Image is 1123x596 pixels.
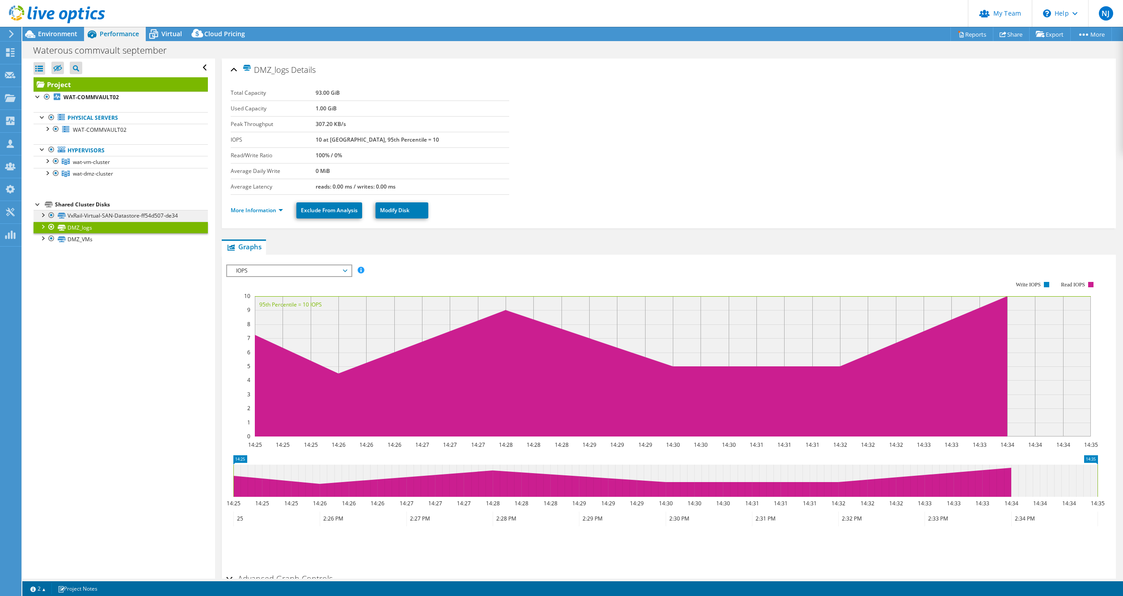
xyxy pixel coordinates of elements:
text: 14:25 [304,441,317,449]
text: Write IOPS [1016,281,1041,288]
b: 10 at [GEOGRAPHIC_DATA], 95th Percentile = 10 [316,136,439,143]
text: 14:31 [802,499,816,507]
span: wat-vm-cluster [73,158,110,166]
text: 14:31 [745,499,759,507]
a: Share [993,27,1030,41]
a: VxRail-Virtual-SAN-Datastore-ff54d507-de34 [34,210,208,222]
text: 14:34 [1062,499,1076,507]
span: IOPS [232,265,346,276]
text: 14:32 [889,441,903,449]
text: 7 [247,334,250,342]
text: 14:26 [342,499,355,507]
text: 14:33 [917,499,931,507]
text: 14:27 [428,499,442,507]
a: WAT-COMMVAULT02 [34,124,208,135]
label: IOPS [231,135,316,144]
text: 14:30 [666,441,680,449]
a: Physical Servers [34,112,208,124]
text: 14:35 [1084,441,1098,449]
a: Reports [950,27,993,41]
text: 14:25 [226,499,240,507]
text: 14:34 [1033,499,1047,507]
a: Exclude From Analysis [296,202,362,218]
text: 6 [247,348,250,356]
b: 1.00 GiB [316,105,337,112]
text: 14:27 [443,441,456,449]
text: 14:31 [749,441,763,449]
text: 14:27 [399,499,413,507]
text: 14:29 [610,441,624,449]
span: Cloud Pricing [204,29,245,38]
label: Total Capacity [231,88,316,97]
a: DMZ_VMs [34,233,208,245]
a: Hypervisors [34,144,208,156]
b: reads: 0.00 ms / writes: 0.00 ms [316,183,396,190]
span: Virtual [161,29,182,38]
text: 14:25 [284,499,298,507]
text: 14:25 [255,499,269,507]
label: Read/Write Ratio [231,151,316,160]
text: 14:26 [331,441,345,449]
a: DMZ_logs [34,222,208,233]
a: More Information [231,206,283,214]
span: WAT-COMMVAULT02 [73,126,127,134]
text: 14:29 [629,499,643,507]
text: 95th Percentile = 10 IOPS [259,301,322,308]
text: 14:30 [693,441,707,449]
text: 14:27 [415,441,429,449]
text: 14:32 [860,499,874,507]
b: 0 MiB [316,167,330,175]
text: 14:34 [1004,499,1018,507]
text: 14:31 [805,441,819,449]
b: 307.20 KB/s [316,120,346,128]
text: 14:34 [1028,441,1042,449]
text: 14:34 [1000,441,1014,449]
text: 14:28 [543,499,557,507]
text: 14:26 [370,499,384,507]
text: 14:32 [861,441,874,449]
b: 93.00 GiB [316,89,340,97]
text: 14:33 [975,499,989,507]
span: NJ [1099,6,1113,21]
text: 14:31 [777,441,791,449]
label: Peak Throughput [231,120,316,129]
text: 14:32 [889,499,903,507]
text: 14:25 [248,441,262,449]
text: 3 [247,390,250,398]
a: More [1070,27,1112,41]
span: Graphs [226,242,262,251]
text: 14:26 [387,441,401,449]
div: Shared Cluster Disks [55,199,208,210]
text: 14:28 [498,441,512,449]
text: 14:28 [554,441,568,449]
h2: Advanced Graph Controls [226,570,333,588]
text: 14:27 [456,499,470,507]
b: 100% / 0% [316,151,342,159]
span: Details [291,64,316,75]
text: 14:28 [526,441,540,449]
text: 10 [244,292,250,300]
text: 14:30 [687,499,701,507]
a: Modify Disk [376,202,428,218]
a: 2 [24,583,52,594]
text: 14:32 [833,441,847,449]
b: WAT-COMMVAULT02 [63,93,119,101]
text: 8 [247,320,250,328]
text: 14:33 [944,441,958,449]
text: 14:28 [514,499,528,507]
label: Average Latency [231,182,316,191]
text: 14:29 [582,441,596,449]
span: DMZ_logs [242,64,289,75]
text: 14:26 [312,499,326,507]
text: 14:29 [638,441,652,449]
text: 14:30 [722,441,735,449]
a: Export [1029,27,1071,41]
text: 14:29 [601,499,615,507]
label: Average Daily Write [231,167,316,176]
text: 1 [247,419,250,426]
label: Used Capacity [231,104,316,113]
text: 14:31 [773,499,787,507]
text: 14:29 [572,499,586,507]
a: WAT-COMMVAULT02 [34,92,208,103]
text: 14:30 [716,499,730,507]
